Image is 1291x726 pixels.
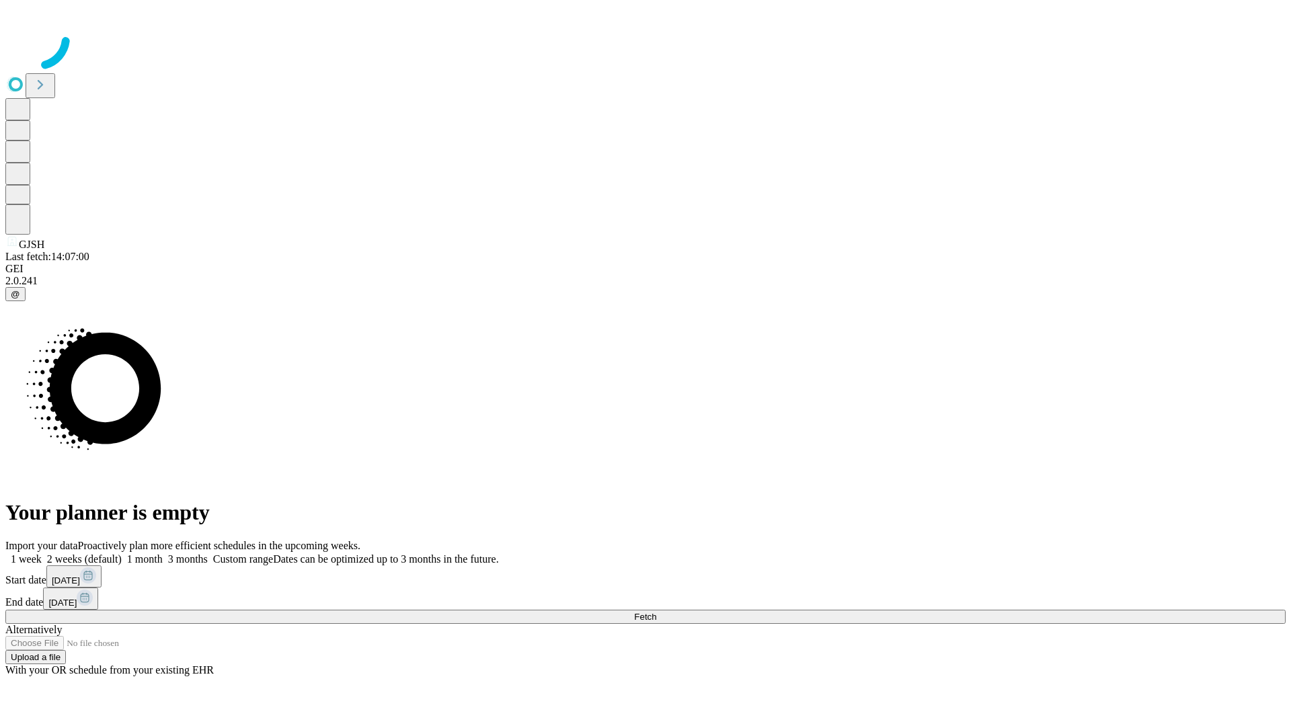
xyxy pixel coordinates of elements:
[5,664,214,676] span: With your OR schedule from your existing EHR
[11,289,20,299] span: @
[213,553,273,565] span: Custom range
[43,588,98,610] button: [DATE]
[5,251,89,262] span: Last fetch: 14:07:00
[5,263,1286,275] div: GEI
[5,540,78,551] span: Import your data
[273,553,498,565] span: Dates can be optimized up to 3 months in the future.
[5,588,1286,610] div: End date
[11,553,42,565] span: 1 week
[19,239,44,250] span: GJSH
[5,624,62,635] span: Alternatively
[5,287,26,301] button: @
[634,612,656,622] span: Fetch
[46,565,102,588] button: [DATE]
[5,650,66,664] button: Upload a file
[127,553,163,565] span: 1 month
[52,575,80,586] span: [DATE]
[5,610,1286,624] button: Fetch
[78,540,360,551] span: Proactively plan more efficient schedules in the upcoming weeks.
[5,500,1286,525] h1: Your planner is empty
[5,275,1286,287] div: 2.0.241
[47,553,122,565] span: 2 weeks (default)
[48,598,77,608] span: [DATE]
[5,565,1286,588] div: Start date
[168,553,208,565] span: 3 months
